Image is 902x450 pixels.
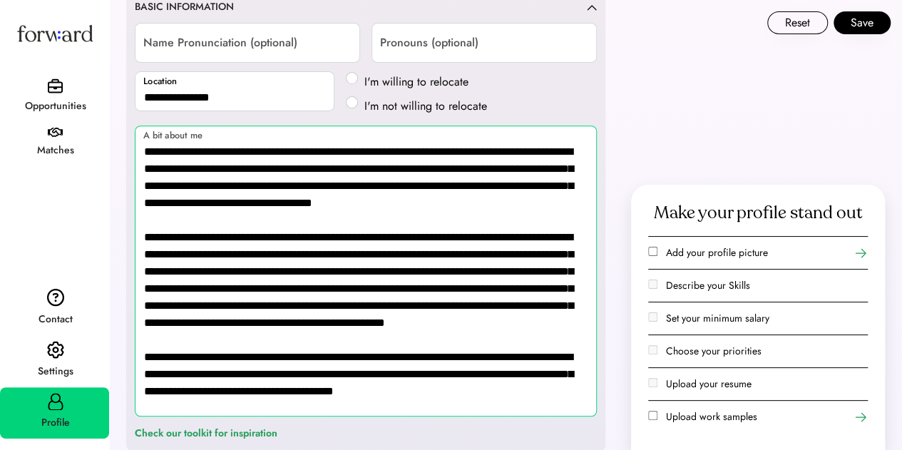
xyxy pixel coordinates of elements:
label: Choose your priorities [666,344,762,358]
div: Check our toolkit for inspiration [135,425,277,442]
label: Set your minimum salary [666,311,769,325]
img: handshake.svg [48,128,63,138]
img: Forward logo [14,11,96,55]
div: Profile [1,414,109,431]
img: briefcase.svg [48,78,63,93]
label: Upload work samples [666,409,757,424]
img: contact.svg [47,288,64,307]
label: Describe your Skills [666,278,750,292]
div: Settings [1,363,109,380]
div: Opportunities [1,98,109,115]
button: Reset [767,11,828,34]
div: Contact [1,311,109,328]
button: Save [834,11,891,34]
label: Add your profile picture [666,245,768,260]
img: settings.svg [47,341,64,359]
label: I'm not willing to relocate [360,98,491,115]
div: Make your profile stand out [654,202,863,225]
label: I'm willing to relocate [360,73,491,91]
div: Matches [1,142,109,159]
label: Upload your resume [666,377,752,391]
